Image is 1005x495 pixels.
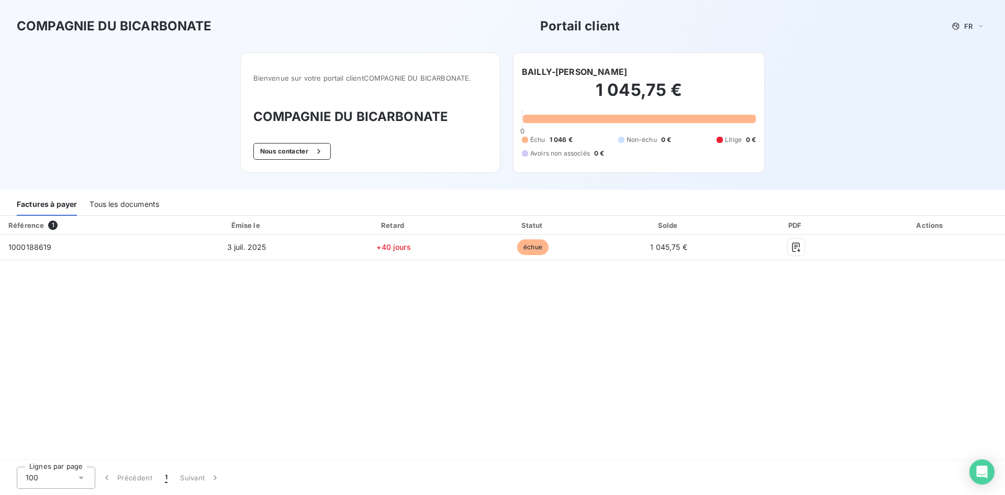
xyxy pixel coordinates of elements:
span: Non-échu [627,135,657,145]
span: 1 [165,472,167,483]
span: 1 046 € [550,135,573,145]
span: échue [517,239,549,255]
h6: BAILLY-[PERSON_NAME] [522,65,627,78]
h2: 1 045,75 € [522,80,756,111]
div: Émise le [172,220,321,230]
span: 0 € [661,135,671,145]
button: Suivant [174,467,227,489]
div: Actions [858,220,1003,230]
span: 1 045,75 € [650,243,687,251]
span: 0 [520,127,524,135]
button: Nous contacter [253,143,331,160]
span: 0 € [746,135,756,145]
div: Retard [326,220,462,230]
div: Factures à payer [17,194,77,216]
span: 0 € [594,149,604,158]
span: 1000188619 [8,243,52,251]
button: Précédent [95,467,159,489]
span: FR [964,22,973,30]
div: Solde [604,220,733,230]
h3: Portail client [540,17,620,36]
span: Avoirs non associés [530,149,590,158]
span: Litige [725,135,742,145]
button: 1 [159,467,174,489]
div: Open Intercom Messenger [969,459,995,485]
div: Tous les documents [90,194,159,216]
div: PDF [738,220,854,230]
span: +40 jours [376,243,410,251]
div: Statut [466,220,600,230]
span: 3 juil. 2025 [227,243,266,251]
span: 100 [26,472,38,483]
h3: COMPAGNIE DU BICARBONATE [253,107,487,126]
span: Échu [530,135,545,145]
span: Bienvenue sur votre portail client COMPAGNIE DU BICARBONATE . [253,74,487,82]
div: Référence [8,221,44,229]
span: 1 [48,221,58,230]
h3: COMPAGNIE DU BICARBONATE [17,17,212,36]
